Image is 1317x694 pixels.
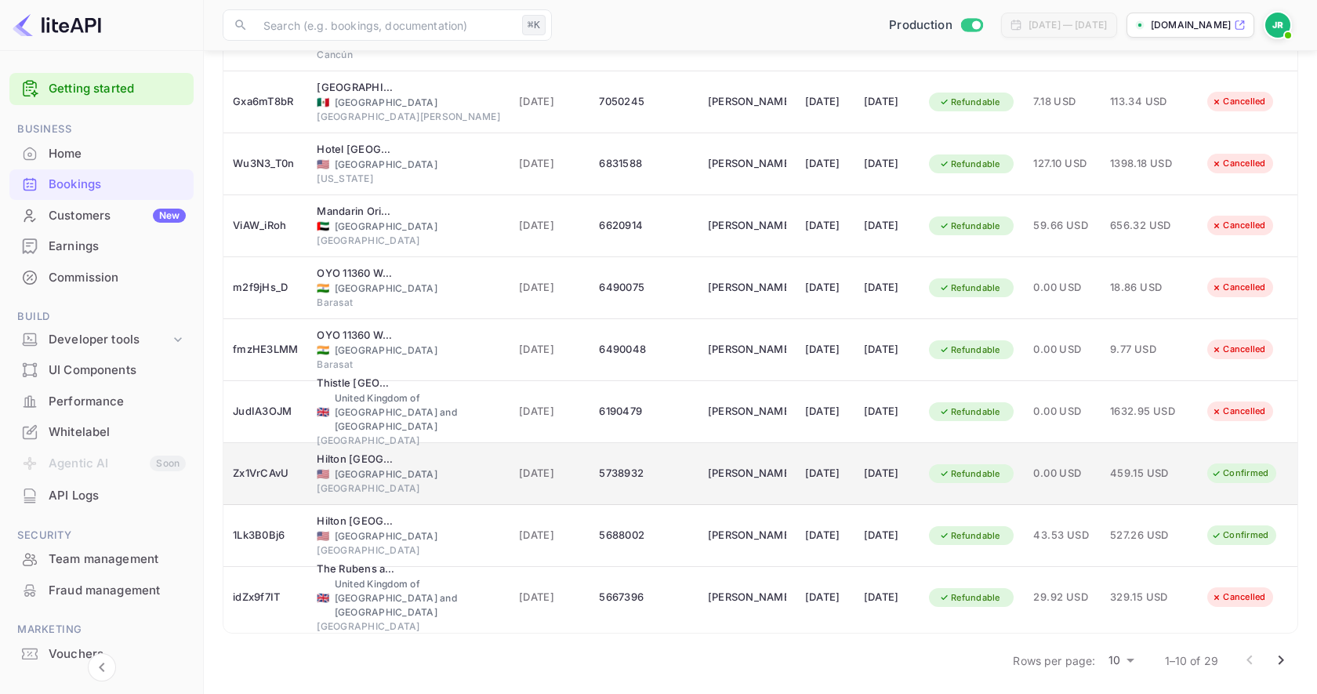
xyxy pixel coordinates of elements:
[599,461,688,486] div: 5738932
[317,561,395,577] div: The Rubens at the Palace
[1201,340,1275,359] div: Cancelled
[317,204,395,220] div: Mandarin Oriental Jumeira, Dubai
[1265,645,1297,676] button: Go to next page
[233,151,298,176] div: Wu3N3_T0n
[49,269,186,287] div: Commission
[1110,465,1188,482] span: 459.15 USD
[153,209,186,223] div: New
[9,231,194,260] a: Earnings
[9,263,194,293] div: Commission
[1033,527,1090,544] span: 43.53 USD
[9,355,194,384] a: UI Components
[864,461,910,486] div: [DATE]
[929,216,1010,236] div: Refundable
[317,407,329,417] span: United Kingdom of Great Britain and Northern Ireland
[599,337,688,362] div: 6490048
[49,80,186,98] a: Getting started
[317,159,329,169] span: United States of America
[519,589,581,606] span: [DATE]
[317,452,395,467] div: Hilton New Orleans Riverside
[864,585,910,610] div: [DATE]
[317,172,500,186] div: [US_STATE]
[1110,279,1188,296] span: 18.86 USD
[317,514,395,529] div: Hilton New Orleans Riverside
[9,544,194,573] a: Team management
[317,142,395,158] div: Hotel Edison Times Square
[317,97,329,107] span: Mexico
[519,527,581,544] span: [DATE]
[254,9,516,41] input: Search (e.g. bookings, documentation)
[522,15,546,35] div: ⌘K
[1201,463,1279,483] div: Confirmed
[1201,154,1275,173] div: Cancelled
[1033,279,1090,296] span: 0.00 USD
[49,582,186,600] div: Fraud management
[1033,217,1090,234] span: 59.66 USD
[805,585,845,610] div: [DATE]
[929,278,1010,298] div: Refundable
[1033,341,1090,358] span: 0.00 USD
[233,213,298,238] div: ViAW_iRoh
[1265,13,1290,38] img: John A Richards
[49,550,186,569] div: Team management
[889,16,952,35] span: Production
[519,93,581,111] span: [DATE]
[317,467,500,481] div: [GEOGRAPHIC_DATA]
[317,110,500,124] div: [GEOGRAPHIC_DATA][PERSON_NAME]
[1201,92,1275,111] div: Cancelled
[1029,18,1107,32] div: [DATE] — [DATE]
[317,48,500,62] div: Cancún
[317,529,500,543] div: [GEOGRAPHIC_DATA]
[1165,652,1219,669] p: 1–10 of 29
[1033,155,1090,173] span: 127.10 USD
[317,234,500,248] div: [GEOGRAPHIC_DATA]
[49,145,186,163] div: Home
[864,213,910,238] div: [DATE]
[1110,589,1188,606] span: 329.15 USD
[317,282,500,296] div: [GEOGRAPHIC_DATA]
[519,403,581,420] span: [DATE]
[317,593,329,603] span: United Kingdom of Great Britain and Northern Ireland
[49,207,186,225] div: Customers
[49,331,170,349] div: Developer tools
[317,434,500,448] div: [GEOGRAPHIC_DATA]
[9,387,194,416] a: Performance
[929,340,1010,360] div: Refundable
[1110,527,1188,544] span: 527.26 USD
[317,620,500,634] div: [GEOGRAPHIC_DATA]
[9,308,194,325] span: Build
[317,328,395,343] div: OYO 11360 Western Enclave
[317,283,329,293] span: India
[1201,216,1275,235] div: Cancelled
[49,393,186,411] div: Performance
[9,169,194,200] div: Bookings
[233,585,298,610] div: idZx9f7IT
[929,464,1010,484] div: Refundable
[599,151,688,176] div: 6831588
[9,481,194,511] div: API Logs
[805,151,845,176] div: [DATE]
[1151,18,1231,32] p: [DOMAIN_NAME]
[1033,403,1090,420] span: 0.00 USD
[9,139,194,168] a: Home
[519,279,581,296] span: [DATE]
[317,221,329,231] span: United Arab Emirates
[1110,403,1188,420] span: 1632.95 USD
[708,585,786,610] div: John Richards
[317,376,395,391] div: Thistle London Trafalgar Square
[317,96,500,110] div: [GEOGRAPHIC_DATA]
[864,151,910,176] div: [DATE]
[805,89,845,114] div: [DATE]
[1201,402,1275,421] div: Cancelled
[805,337,845,362] div: [DATE]
[805,523,845,548] div: [DATE]
[317,158,500,172] div: [GEOGRAPHIC_DATA]
[9,387,194,417] div: Performance
[233,275,298,300] div: m2f9jHs_D
[317,469,329,479] span: United States of America
[9,639,194,668] a: Vouchers
[233,523,298,548] div: 1Lk3B0Bj6
[317,80,395,96] div: OYO Hotel Plaza Las Torres, Cabo San Lucas
[708,151,786,176] div: John A Richards
[1033,93,1090,111] span: 7.18 USD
